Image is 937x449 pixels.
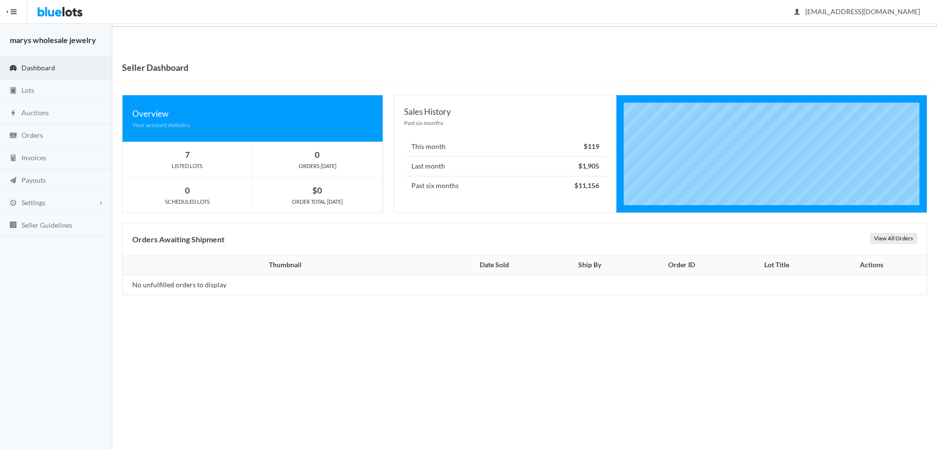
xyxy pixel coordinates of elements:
div: LISTED LOTS [122,162,252,171]
div: ORDERS [DATE] [253,162,383,171]
div: Past six months [404,118,606,128]
span: Settings [21,198,45,207]
strong: $119 [584,142,599,150]
ion-icon: speedometer [8,64,18,73]
span: [EMAIL_ADDRESS][DOMAIN_NAME] [794,7,920,16]
ion-icon: list box [8,221,18,230]
ion-icon: cash [8,131,18,141]
ion-icon: paper plane [8,176,18,186]
div: Your account statistics [132,120,373,129]
h1: Seller Dashboard [122,60,188,75]
div: Overview [132,107,373,120]
span: Seller Guidelines [21,221,72,229]
a: View All Orders [870,233,917,244]
li: This month [404,137,606,157]
div: ORDER TOTAL [DATE] [253,197,383,206]
th: Thumbnail [122,256,442,275]
th: Order ID [633,256,731,275]
strong: 7 [185,150,190,160]
th: Ship By [547,256,633,275]
span: Orders [21,131,43,139]
th: Date Sold [442,256,547,275]
strong: 0 [315,150,320,160]
span: Lots [21,86,34,94]
strong: marys wholesale jewelry [10,35,96,44]
td: No unfulfilled orders to display [122,275,442,295]
ion-icon: person [792,8,802,17]
li: Last month [404,156,606,176]
strong: $0 [312,185,322,195]
strong: $1,905 [578,162,599,170]
li: Past six months [404,176,606,195]
div: Sales History [404,105,606,118]
ion-icon: clipboard [8,86,18,96]
ion-icon: flash [8,109,18,118]
span: Invoices [21,153,46,162]
div: SCHEDULED LOTS [122,197,252,206]
span: Auctions [21,108,49,117]
b: Orders Awaiting Shipment [132,235,224,244]
strong: $11,156 [574,181,599,190]
ion-icon: calculator [8,154,18,163]
th: Actions [822,256,927,275]
strong: 0 [185,185,190,195]
span: Dashboard [21,64,55,72]
ion-icon: cog [8,199,18,208]
th: Lot Title [731,256,822,275]
span: Payouts [21,176,46,184]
